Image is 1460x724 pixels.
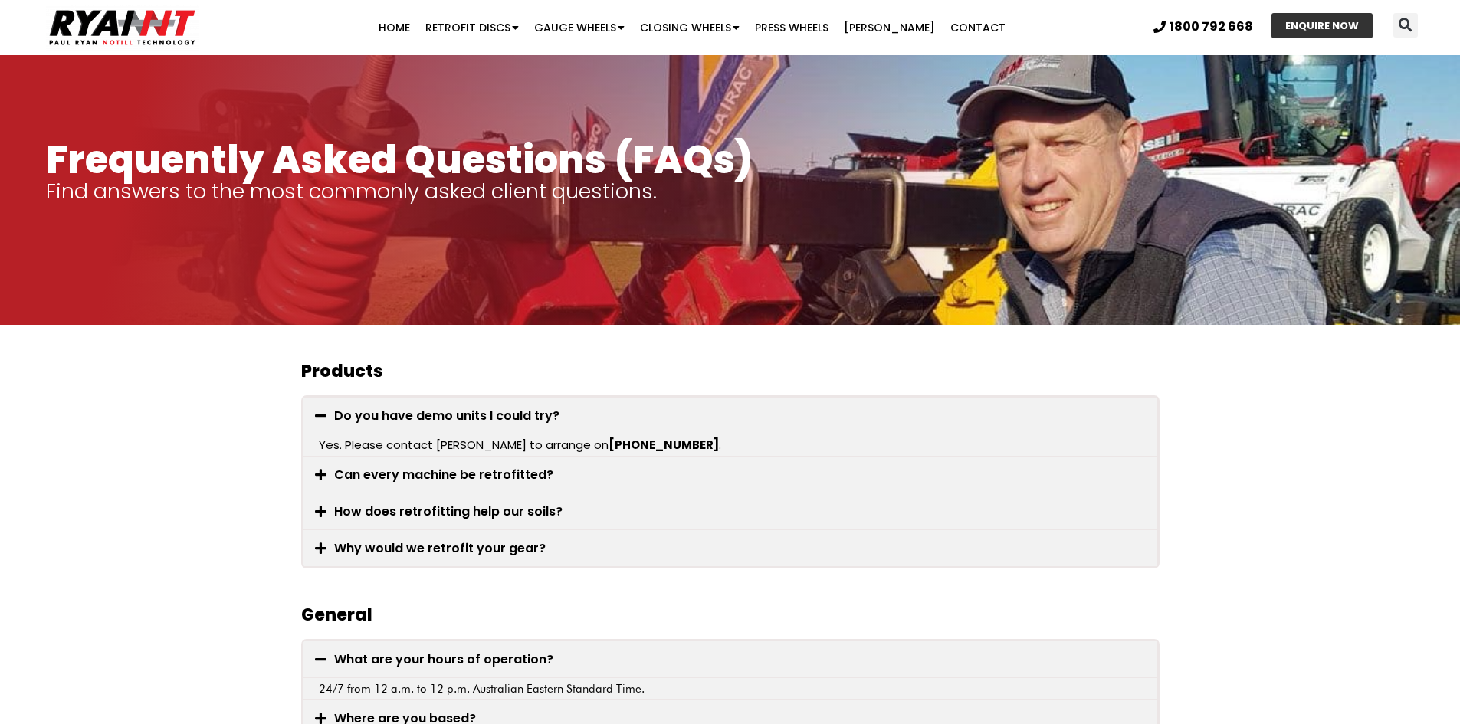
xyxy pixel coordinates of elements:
div: What are your hours of operation? [303,677,1157,699]
a: Why would we retrofit your gear? [334,539,546,557]
nav: Menu [283,12,1101,43]
h2: Products [301,363,1160,380]
div: What are your hours of operation? [303,641,1157,677]
h2: General [301,607,1160,624]
p: Find answers to the most commonly asked client questions. [46,181,1414,202]
a: Retrofit Discs [418,12,527,43]
div: Can every machine be retrofitted? [303,457,1157,493]
h1: Frequently Asked Questions (FAQs) [46,139,1414,181]
a: Gauge Wheels [527,12,632,43]
a: Press Wheels [747,12,836,43]
p: Yes. Please contact [PERSON_NAME] to arrange on . [319,434,1142,456]
a: How does retrofitting help our soils? [334,503,563,520]
a: Contact [943,12,1013,43]
p: 24/7 from 12 a.m. to 12 p.m. Australian Eastern Standard Time. [319,678,1142,699]
div: How does retrofitting help our soils? [303,493,1157,529]
div: Do you have demo units I could try? [303,434,1157,456]
a: [PHONE_NUMBER] [609,437,719,453]
span: ENQUIRE NOW [1285,21,1359,31]
a: Can every machine be retrofitted? [334,466,553,483]
a: Do you have demo units I could try? [334,407,559,424]
a: Closing Wheels [632,12,747,43]
div: Do you have demo units I could try? [303,398,1157,434]
a: ENQUIRE NOW [1271,13,1373,38]
img: Ryan NT logo [46,4,199,51]
div: Search [1393,13,1418,38]
a: 1800 792 668 [1153,21,1253,33]
a: [PERSON_NAME] [836,12,943,43]
div: Why would we retrofit your gear? [303,530,1157,566]
a: What are your hours of operation? [334,650,553,668]
span: 1800 792 668 [1170,21,1253,33]
a: Home [371,12,418,43]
